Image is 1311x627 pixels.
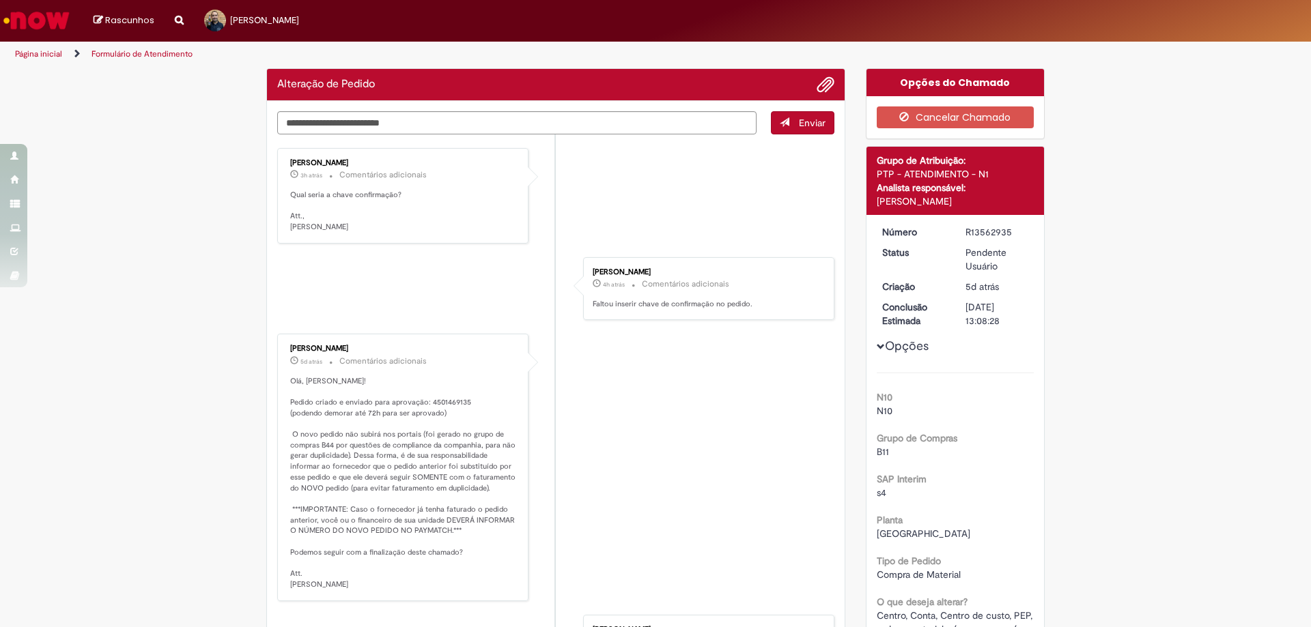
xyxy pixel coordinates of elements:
[593,268,820,276] div: [PERSON_NAME]
[300,358,322,366] span: 5d atrás
[877,167,1034,181] div: PTP - ATENDIMENTO - N1
[1,7,72,34] img: ServiceNow
[230,14,299,26] span: [PERSON_NAME]
[965,300,1029,327] div: [DATE] 13:08:28
[105,14,154,27] span: Rascunhos
[771,111,834,134] button: Enviar
[94,14,154,27] a: Rascunhos
[817,76,834,93] button: Adicionar anexos
[877,446,889,458] span: B11
[877,405,892,417] span: N10
[965,280,1029,293] div: 24/09/2025 13:03:47
[872,300,956,327] dt: Conclusão Estimada
[300,171,322,179] span: 3h atrás
[877,596,968,608] b: O que deseja alterar?
[603,280,625,289] span: 4h atrás
[965,246,1029,273] div: Pendente Usuário
[877,555,941,567] b: Tipo de Pedido
[642,278,729,290] small: Comentários adicionais
[339,355,427,367] small: Comentários adicionais
[872,225,956,239] dt: Número
[872,246,956,259] dt: Status
[290,376,518,590] p: Olá, [PERSON_NAME]! Pedido criado e enviado para aprovação: 4501469135 (podendo demorar até 72h p...
[603,280,625,289] time: 29/09/2025 08:58:50
[965,280,999,293] time: 24/09/2025 13:03:47
[877,527,970,540] span: [GEOGRAPHIC_DATA]
[799,117,826,129] span: Enviar
[300,358,322,366] time: 24/09/2025 13:55:22
[15,48,62,59] a: Página inicial
[277,78,375,91] h2: Alteração de Pedido Histórico de tíquete
[10,42,864,67] ul: Trilhas de página
[290,190,518,233] p: Qual seria a chave confirmação? Att., [PERSON_NAME]
[965,225,1029,239] div: R13562935
[290,159,518,167] div: [PERSON_NAME]
[965,280,999,293] span: 5d atrás
[91,48,193,59] a: Formulário de Atendimento
[877,181,1034,194] div: Analista responsável:
[290,345,518,353] div: [PERSON_NAME]
[877,154,1034,167] div: Grupo de Atribuição:
[877,391,892,403] b: N10
[877,432,957,444] b: Grupo de Compras
[877,514,903,526] b: Planta
[872,280,956,293] dt: Criação
[866,69,1045,96] div: Opções do Chamado
[877,568,961,581] span: Compra de Material
[300,171,322,179] time: 29/09/2025 09:38:19
[877,106,1034,128] button: Cancelar Chamado
[877,473,927,485] b: SAP Interim
[877,194,1034,208] div: [PERSON_NAME]
[877,486,886,499] span: s4
[277,111,757,134] textarea: Digite sua mensagem aqui...
[339,169,427,181] small: Comentários adicionais
[593,299,820,310] p: Faltou inserir chave de confirmação no pedido.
